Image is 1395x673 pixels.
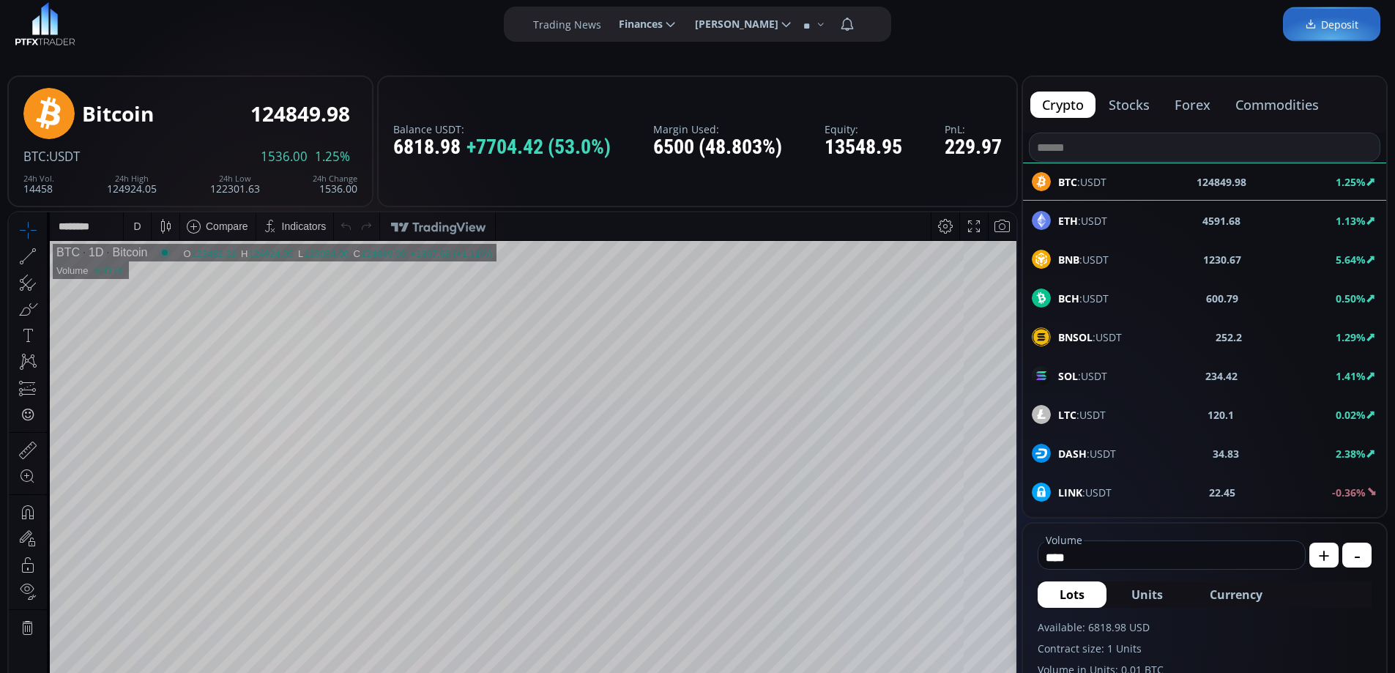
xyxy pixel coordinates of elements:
div: Volume [48,53,79,64]
div: 24h Change [313,174,357,183]
b: 120.1 [1208,407,1234,423]
div: 24h Low [210,174,260,183]
img: LOGO [15,2,75,46]
div: 13548.95 [825,136,902,159]
div: +1367.68 (+1.11%) [401,36,483,47]
span: :USDT [1058,368,1107,384]
b: BNSOL [1058,330,1093,344]
button: stocks [1097,92,1161,118]
label: Available: 6818.98 USD [1038,620,1372,635]
b: LTC [1058,408,1076,422]
span: :USDT [1058,213,1107,228]
span: Currency [1210,586,1262,603]
span: 1.25% [315,150,350,163]
div: L [289,36,295,47]
b: 1230.67 [1203,252,1241,267]
span: Units [1131,586,1163,603]
span: Deposit [1305,17,1358,32]
div: 1m [119,642,133,654]
b: 1.41% [1336,369,1366,383]
div: H [232,36,239,47]
div: 6818.98 [393,136,611,159]
div: 5d [144,642,156,654]
span: :USDT [1058,407,1106,423]
span: :USDT [1058,252,1109,267]
div: Toggle Percentage [930,634,951,662]
span: :USDT [1058,485,1112,500]
div: Toggle Log Scale [951,634,975,662]
b: 234.42 [1205,368,1238,384]
div: Market open [149,34,163,47]
div: 229.97 [945,136,1002,159]
b: ETH [1058,214,1078,228]
button: Lots [1038,581,1106,608]
label: Margin Used: [653,124,782,135]
div:  [13,196,25,209]
div: 9.417K [85,53,115,64]
div: 1536.00 [313,174,357,194]
div: 123482.32 [183,36,228,47]
span: 1536.00 [261,150,308,163]
button: forex [1163,92,1222,118]
span: +7704.42 (53.0%) [466,136,611,159]
div: O [174,36,182,47]
div: log [956,642,970,654]
b: 4591.68 [1202,213,1240,228]
b: LINK [1058,486,1082,499]
div: 3m [95,642,109,654]
a: Deposit [1283,7,1380,42]
div: 24h Vol. [23,174,54,183]
div: 1d [165,642,177,654]
div: auto [980,642,1000,654]
b: 22.45 [1209,485,1235,500]
div: 124849.98 [250,103,350,125]
div: Toggle Auto Scale [975,634,1005,662]
div: 124924.05 [107,174,157,194]
b: 0.02% [1336,408,1366,422]
div: 1D [71,34,94,47]
span: Lots [1060,586,1085,603]
div: 6500 (48.803%) [653,136,782,159]
button: crypto [1030,92,1095,118]
button: Currency [1188,581,1284,608]
div: Go to [196,634,220,662]
div: 1y [74,642,85,654]
b: 1.29% [1336,330,1366,344]
span: [PERSON_NAME] [685,10,778,39]
b: 2.38% [1336,447,1366,461]
div: 24h High [107,174,157,183]
div: 124849.99 [352,36,397,47]
div: Indicators [273,8,318,20]
b: 34.83 [1213,446,1239,461]
label: Contract size: 1 Units [1038,641,1372,656]
button: - [1342,543,1372,568]
button: Units [1109,581,1185,608]
b: -0.36% [1332,486,1366,499]
div: BTC [48,34,71,47]
div: 14458 [23,174,54,194]
div: 124924.05 [239,36,284,47]
b: SOL [1058,369,1078,383]
div: D [124,8,132,20]
button: + [1309,543,1339,568]
div: 5y [53,642,64,654]
span: Finances [609,10,663,39]
div: Bitcoin [82,103,154,125]
label: Trading News [533,17,601,32]
span: :USDT [1058,446,1116,461]
span: BTC [23,148,46,165]
label: Equity: [825,124,902,135]
label: Balance USDT: [393,124,611,135]
div: Hide Drawings Toolbar [34,600,40,620]
span: :USDT [1058,291,1109,306]
b: 1.13% [1336,214,1366,228]
div: C [345,36,352,47]
div: Compare [197,8,239,20]
b: 5.64% [1336,253,1366,267]
button: commodities [1224,92,1331,118]
b: BNB [1058,253,1079,267]
label: PnL: [945,124,1002,135]
b: BCH [1058,291,1079,305]
b: 252.2 [1216,330,1242,345]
